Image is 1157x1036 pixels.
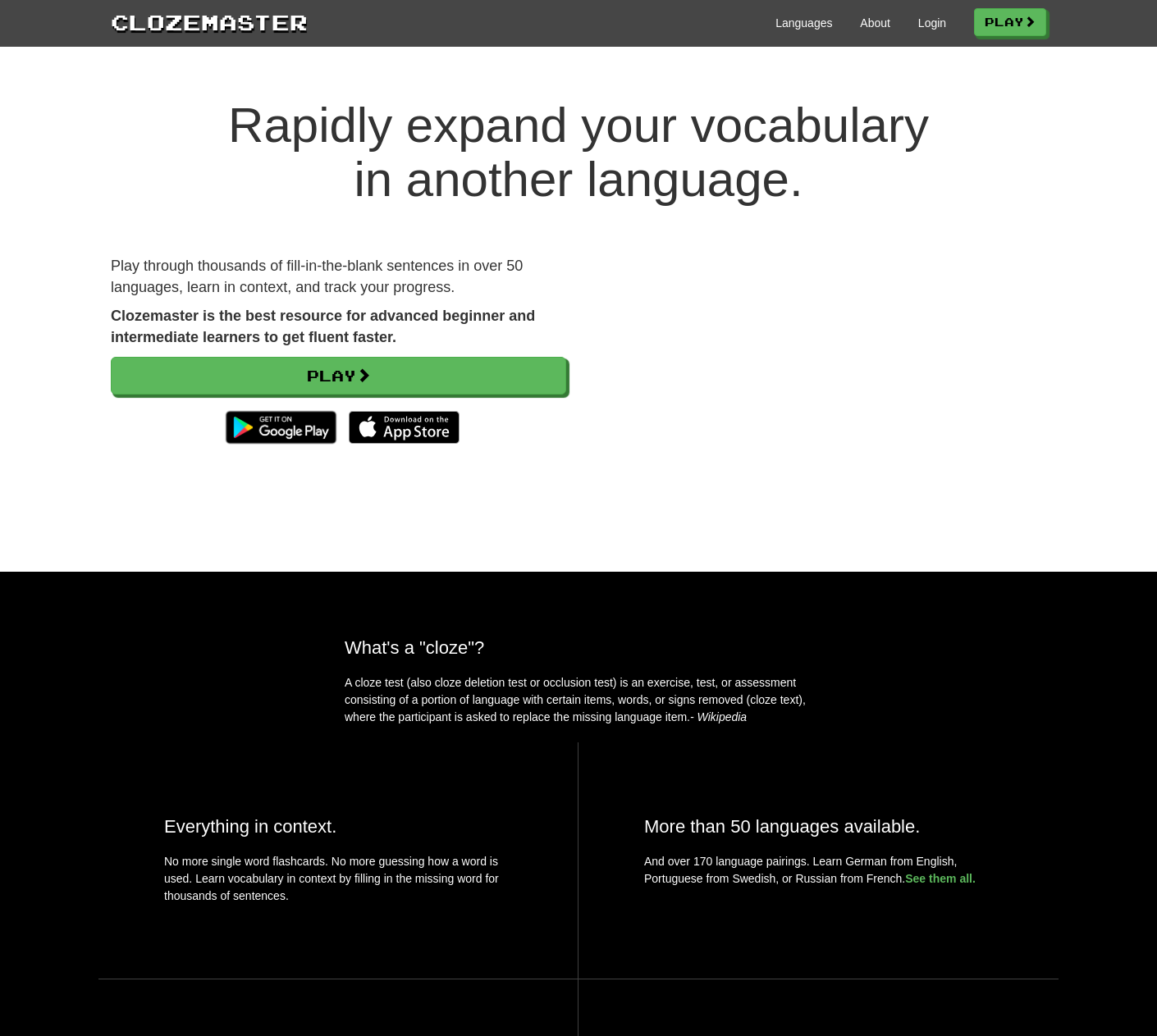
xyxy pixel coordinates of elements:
[111,357,566,395] a: Play
[690,710,747,723] em: - Wikipedia
[345,674,812,726] p: A cloze test (also cloze deletion test or occlusion test) is an exercise, test, or assessment con...
[644,853,993,888] p: And over 170 language pairings. Learn German from English, Portuguese from Swedish, or Russian fr...
[349,411,460,444] img: Download_on_the_App_Store_Badge_US-UK_135x40-25178aeef6eb6b83b96f5f2d004eda3bffbb37122de64afbaef7...
[918,15,946,31] a: Login
[644,816,993,837] h2: More than 50 languages available.
[775,15,832,31] a: Languages
[860,15,890,31] a: About
[974,8,1046,36] a: Play
[905,872,976,885] a: See them all.
[111,256,566,298] p: Play through thousands of fill-in-the-blank sentences in over 50 languages, learn in context, and...
[111,7,308,37] a: Clozemaster
[164,816,512,837] h2: Everything in context.
[217,403,345,452] img: Get it on Google Play
[111,308,535,345] strong: Clozemaster is the best resource for advanced beginner and intermediate learners to get fluent fa...
[345,637,812,658] h2: What's a "cloze"?
[164,853,512,913] p: No more single word flashcards. No more guessing how a word is used. Learn vocabulary in context ...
